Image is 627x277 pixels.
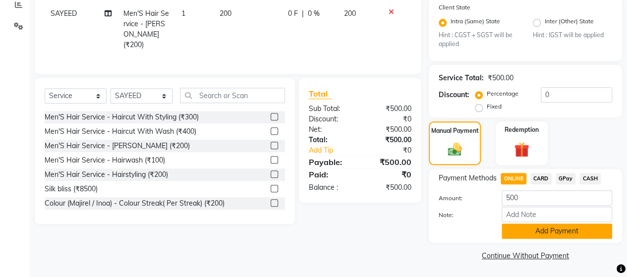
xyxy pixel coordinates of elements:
img: _gift.svg [510,140,534,159]
span: Total [309,89,332,99]
div: Discount: [301,114,360,124]
label: Percentage [487,89,518,98]
label: Inter (Other) State [545,17,594,29]
label: Note: [431,211,494,220]
div: ₹0 [360,114,419,124]
div: Men'S Hair Service - Haircut With Wash (₹400) [45,126,196,137]
input: Add Note [502,207,612,222]
span: 0 F [288,8,298,19]
div: ₹500.00 [360,124,419,135]
span: Payment Methods [439,173,497,183]
span: SAYEED [51,9,77,18]
div: Net: [301,124,360,135]
span: GPay [556,173,576,184]
div: Service Total: [439,73,484,83]
label: Intra (Same) State [451,17,500,29]
div: Men'S Hair Service - [PERSON_NAME] (₹200) [45,141,190,151]
span: CARD [530,173,552,184]
div: ₹500.00 [360,104,419,114]
div: Paid: [301,168,360,180]
div: ₹0 [370,145,419,156]
div: ₹0 [360,168,419,180]
span: Men'S Hair Service - [PERSON_NAME] (₹200) [123,9,169,49]
label: Client State [439,3,470,12]
div: ₹500.00 [360,156,419,168]
a: Add Tip [301,145,370,156]
span: | [302,8,304,19]
label: Redemption [505,125,539,134]
input: Amount [502,190,612,206]
div: Discount: [439,90,469,100]
div: Balance : [301,182,360,193]
img: _cash.svg [444,141,466,157]
div: Payable: [301,156,360,168]
div: Total: [301,135,360,145]
span: 0 % [308,8,320,19]
div: Men'S Hair Service - Haircut With Styling (₹300) [45,112,199,122]
button: Add Payment [502,223,612,239]
div: Men'S Hair Service - Hairstyling (₹200) [45,169,168,180]
label: Manual Payment [431,126,479,135]
input: Search or Scan [180,88,285,103]
div: ₹500.00 [488,73,513,83]
small: Hint : CGST + SGST will be applied [439,31,518,49]
span: 200 [344,9,356,18]
span: CASH [579,173,601,184]
div: ₹500.00 [360,182,419,193]
a: Continue Without Payment [431,251,620,261]
small: Hint : IGST will be applied [533,31,612,40]
div: Sub Total: [301,104,360,114]
div: Men'S Hair Service - Hairwash (₹100) [45,155,165,166]
div: Colour (Majirel / Inoa) - Colour Streak( Per Streak) (₹200) [45,198,225,209]
span: ONLINE [501,173,526,184]
span: 1 [181,9,185,18]
span: 200 [220,9,231,18]
label: Amount: [431,194,494,203]
div: Silk bliss (₹8500) [45,184,98,194]
div: ₹500.00 [360,135,419,145]
label: Fixed [487,102,502,111]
